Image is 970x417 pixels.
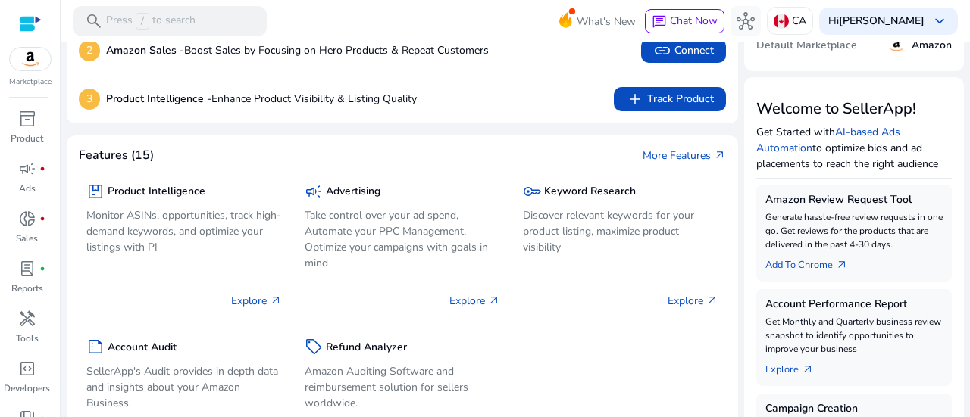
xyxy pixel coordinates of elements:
b: Amazon Sales - [106,43,184,58]
img: amazon.svg [10,48,51,70]
p: Generate hassle-free review requests in one go. Get reviews for the products that are delivered i... [765,210,943,251]
p: 2 [79,40,100,61]
span: package [86,182,105,201]
h5: Default Marketplace [756,39,857,52]
span: campaign [305,182,323,201]
p: Enhance Product Visibility & Listing Quality [106,91,417,107]
p: Developers [4,381,50,395]
button: addTrack Product [614,87,726,111]
span: search [85,12,103,30]
span: handyman [18,310,36,328]
span: lab_profile [18,260,36,278]
span: What's New [577,8,636,35]
h5: Account Performance Report [765,298,943,311]
h5: Amazon Review Request Tool [765,194,943,207]
span: arrow_outward [706,294,718,307]
h3: Welcome to SellerApp! [756,100,952,118]
h5: Account Audit [108,341,177,354]
h5: Refund Analyzer [326,341,407,354]
h5: Keyword Research [544,185,636,198]
p: Take control over your ad spend, Automate your PPC Management, Optimize your campaigns with goals... [305,207,500,271]
a: More Featuresarrow_outward [643,148,726,163]
img: ca.svg [774,14,789,29]
p: Tools [16,331,39,345]
span: add [626,90,644,108]
span: fiber_manual_record [39,166,45,172]
span: arrow_outward [714,149,726,161]
a: AI-based Ads Automation [756,125,900,155]
p: Product [11,132,43,145]
a: Explorearrow_outward [765,356,826,377]
span: sell [305,338,323,356]
span: summarize [86,338,105,356]
p: SellerApp's Audit provides in depth data and insights about your Amazon Business. [86,363,282,411]
h5: Product Intelligence [108,185,205,198]
span: fiber_manual_record [39,266,45,272]
button: linkConnect [641,39,726,63]
h5: Advertising [326,185,380,198]
span: hub [737,12,755,30]
span: campaign [18,160,36,178]
span: Chat Now [670,14,718,28]
p: Reports [11,282,43,295]
p: Explore [449,293,500,309]
a: Add To Chrome [765,251,860,272]
span: / [136,13,149,30]
button: chatChat Now [645,9,724,33]
span: arrow_outward [802,363,814,375]
span: Connect [653,42,714,60]
span: donut_small [18,210,36,228]
span: key [523,182,541,201]
p: Marketplace [9,76,52,88]
p: Press to search [106,13,196,30]
span: arrow_outward [836,259,848,271]
p: Get Monthly and Quarterly business review snapshot to identify opportunities to improve your busi... [765,315,943,356]
span: link [653,42,671,60]
p: Amazon Auditing Software and reimbursement solution for sellers worldwide. [305,363,500,411]
b: Product Intelligence - [106,92,211,106]
p: Ads [19,182,36,195]
span: chat [652,14,667,30]
p: CA [792,8,806,34]
button: hub [731,6,761,36]
h5: Campaign Creation [765,403,943,415]
span: code_blocks [18,359,36,378]
h5: Amazon [912,39,952,52]
span: arrow_outward [488,294,500,307]
p: Hi [828,16,925,26]
p: Discover relevant keywords for your product listing, maximize product visibility [523,207,718,255]
img: amazon.svg [887,36,906,54]
h4: Features (15) [79,148,154,163]
span: arrow_outward [270,294,282,307]
p: Monitor ASINs, opportunities, track high-demand keywords, and optimize your listings with PI [86,207,282,255]
span: fiber_manual_record [39,216,45,222]
p: Explore [668,293,718,309]
b: [PERSON_NAME] [839,14,925,28]
span: Track Product [626,90,714,108]
p: Sales [16,232,38,245]
p: Get Started with to optimize bids and ad placements to reach the right audience [756,124,952,172]
span: keyboard_arrow_down [931,12,949,30]
p: 3 [79,89,100,110]
span: inventory_2 [18,110,36,128]
p: Explore [231,293,282,309]
p: Boost Sales by Focusing on Hero Products & Repeat Customers [106,42,489,58]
